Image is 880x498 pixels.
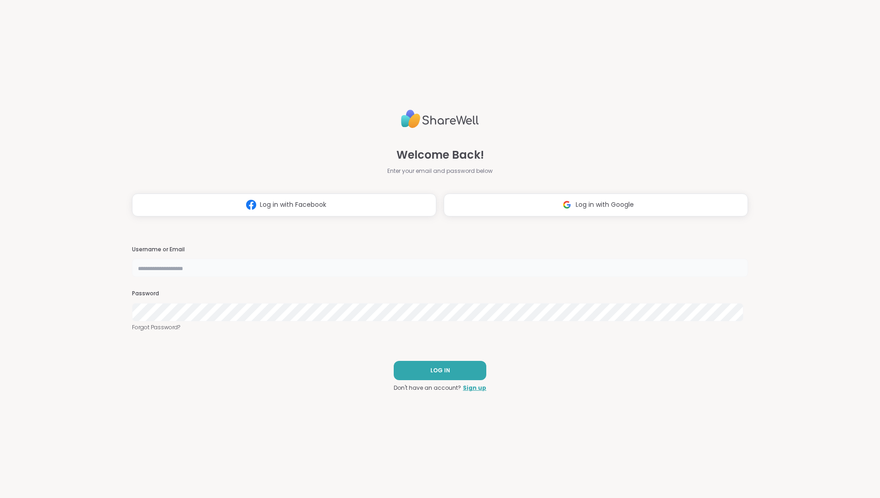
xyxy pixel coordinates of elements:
[401,106,479,132] img: ShareWell Logo
[387,167,493,175] span: Enter your email and password below
[430,366,450,375] span: LOG IN
[394,384,461,392] span: Don't have an account?
[444,194,748,216] button: Log in with Google
[576,200,634,210] span: Log in with Google
[242,196,260,213] img: ShareWell Logomark
[132,194,436,216] button: Log in with Facebook
[132,246,748,254] h3: Username or Email
[260,200,326,210] span: Log in with Facebook
[463,384,486,392] a: Sign up
[396,147,484,163] span: Welcome Back!
[558,196,576,213] img: ShareWell Logomark
[132,290,748,298] h3: Password
[132,323,748,332] a: Forgot Password?
[394,361,486,380] button: LOG IN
